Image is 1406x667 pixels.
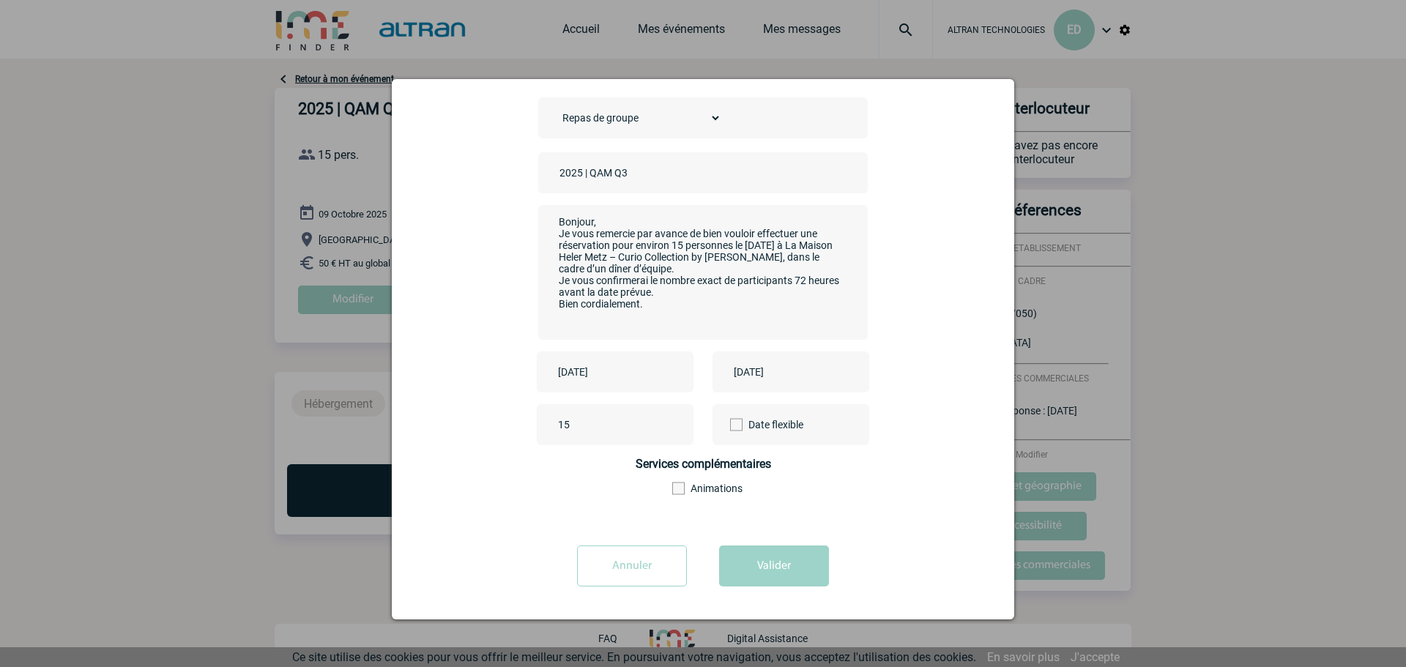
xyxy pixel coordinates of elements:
input: Date de début [554,362,655,381]
input: Nombre de participants [554,415,692,434]
input: Nom de l'événement [556,163,761,182]
button: Valider [719,545,829,586]
input: Annuler [577,545,687,586]
label: Animations [672,482,752,494]
h4: Services complémentaires [538,457,868,471]
input: Date de fin [730,362,831,381]
label: Date flexible [730,404,780,445]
